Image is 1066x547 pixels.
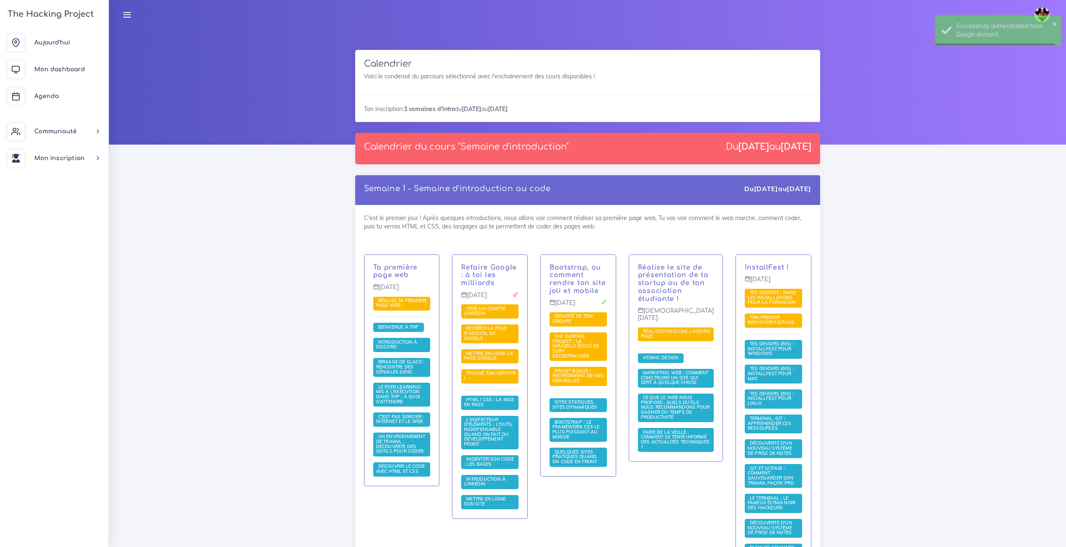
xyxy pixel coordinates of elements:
span: Mettre en ligne son site [464,496,506,507]
span: Cette ressource te donnera les bases pour comprendre LinkedIn, un puissant outil professionnel. [461,475,519,489]
span: L'intitulé du projet est simple, mais le projet sera plus dur qu'il n'y parait. [461,324,519,343]
a: Découvrir le code avec HTML et CSS [376,464,425,474]
span: Un environnement de travail : découverte des outils pour coder [376,433,426,454]
span: HTML / CSS : la mise en page [464,397,514,407]
span: Maintenant que tu sais faire des pages basiques, nous allons te montrer comment faire de la mise ... [461,396,519,410]
span: Nous allons te montrer une technique de prise de notes très efficace : Obsidian et le zettelkasten. [745,519,802,538]
p: Journée InstallFest - Git & Github [745,264,802,272]
span: Créé un compte LinkedIn [464,306,506,316]
p: Et voilà ! Nous te donnerons les astuces marketing pour bien savoir vendre un concept ou une idée... [638,264,714,303]
strong: [DATE] [754,184,778,193]
span: Il est temps de faire toutes les installations nécéssaire au bon déroulement de ta formation chez... [745,389,802,408]
a: Tes devoirs (bis) : Installfest pour Linux [748,391,794,407]
strong: [DATE] [488,105,508,113]
p: [DATE] [745,276,802,289]
p: C'est l'heure de ton premier véritable projet ! Tu vas recréer la très célèbre page d'accueil de ... [461,264,519,287]
strong: [DATE] [738,142,769,152]
strong: [DATE] [787,184,811,193]
a: Bootstrap, ou comment rendre ton site joli et mobile [550,264,606,295]
span: Dans ce projet, tu vas mettre en place un compte LinkedIn et le préparer pour ta future vie. [461,304,519,319]
a: Réalise le site de présentation de ta startup ou de ton association étudiante ! [638,264,709,303]
span: Tu vas devoir refaire la page d'accueil de The Surfing Project, une école de code décentralisée. ... [550,332,607,361]
span: Il est temps de faire toutes les installations nécéssaire au bon déroulement de ta formation chez... [745,365,802,384]
a: Découverte d'un nouveau système de prise de notes [748,520,794,536]
span: Communauté [34,128,77,135]
span: Nous allons voir la différence entre ces deux types de sites [550,398,607,412]
span: PROJET BONUS : recensement de vos merveilles [552,368,604,384]
span: Réalise ta première page web ! [376,298,427,308]
a: Tes devoirs (bis) : Installfest pour MAC [748,366,794,381]
a: Bienvenue à THP [376,324,421,330]
span: Nous allons te demander d'imaginer l'univers autour de ton groupe de travail. [550,312,607,327]
span: Brisage de glace : rencontre des géniales gens [376,359,425,374]
span: Mon inscription [34,155,85,161]
p: [DATE] [550,299,607,313]
span: Maintenant que tu sais coder, nous allons te montrer quelques site sympathiques pour se tenir au ... [638,428,714,452]
span: Nous allons t'expliquer comment appréhender ces puissants outils. [745,415,802,433]
a: Mettre en ligne la page Google [464,351,513,362]
a: Terminal, Git : appréhender ces ressources [748,416,791,431]
span: L'inspecteur d'éléments : l'outil indispensable quand on fait du développement front [464,417,513,447]
span: Nous verrons comment survivre avec notre pédagogie révolutionnaire [373,383,431,407]
a: InstallFest ! [745,264,789,271]
span: Mettre en ligne la page Google [464,350,513,361]
span: Nous allons te demander de trouver la personne qui va t'aider à faire la formation dans les meill... [461,369,519,384]
a: Refaire Google : à toi les milliards [461,264,517,287]
span: Tes devoirs (bis) : Installfest pour MAC [748,366,794,381]
span: Atomic Design [641,355,681,360]
span: Mon dashboard [34,66,85,73]
span: Aujourd'hui [34,39,70,46]
strong: [DATE] [781,142,811,152]
a: Ton premier repository GitHub [748,315,797,326]
a: Bootstrap : le framework CSS le plus puissant au monde [552,420,599,440]
a: Tes devoirs (bis) : Installfest pour Windows [748,341,794,357]
span: Sites statiques, sites dynamiques [552,399,599,410]
a: Réalisation d'une landing page [641,329,710,340]
span: Introduction à Discord [376,339,418,350]
span: Tu le vois dans tous les films : l'écran noir du terminal. Nous allons voir ce que c'est et comme... [745,494,802,513]
span: Salut à toi et bienvenue à The Hacking Project. Que tu sois avec nous pour 3 semaines, 12 semaine... [373,323,424,332]
a: Découverte d'un nouveau système de prise de notes [748,441,794,456]
strong: 3 semaines d'intro [404,105,455,113]
p: Après avoir vu comment faire ses première pages, nous allons te montrer Bootstrap, un puissant fr... [550,264,607,295]
span: Nous allons te montrer comment mettre en place WSL 2 sur ton ordinateur Windows 10. Ne le fait pa... [745,340,802,359]
a: Identité de ton groupe [552,314,593,324]
span: Indenter son code : les bases [464,456,514,467]
span: Agenda [34,93,59,99]
span: Maintenant que tu sais faire des belles pages, ce serait dommage de ne pas en faire profiter la t... [461,495,519,509]
a: Tes devoirs : faire les installations pour la formation [748,290,798,306]
span: Marketing web : comment construire un site qui sert à quelque chose [638,369,714,388]
a: Le terminal : le fameux écran noir des hackeurs [748,495,796,511]
a: PROJET BONUS : recensement de vos merveilles [552,368,604,384]
span: Ton premier repository GitHub [748,314,797,325]
span: Trouve ton mentor ! [464,370,516,381]
a: Le Peer learning mis à l'exécution dans THP : à quoi s'attendre [376,384,421,405]
a: Recréer la page d'accueil de Google [464,326,507,341]
span: Pour cette session, nous allons utiliser Discord, un puissant outil de gestion de communauté. Nou... [373,338,431,352]
button: × [1052,19,1057,28]
p: Calendrier du cours "Semaine d'introduction" [364,142,569,152]
span: Utilise tout ce que tu as vu jusqu'à présent pour faire profiter à la terre entière de ton super ... [461,349,519,363]
p: [DATE] [461,292,519,305]
span: HTML et CSS permettent de réaliser une page web. Nous allons te montrer les bases qui te permettr... [373,462,431,477]
span: Le terminal : le fameux écran noir des hackeurs [748,495,796,511]
a: Ce que le web nous propose : quels outils nous recommandons pour gagner du temps de productivité [641,395,710,420]
i: Corrections cette journée là [601,299,607,305]
a: Introduction à LinkedIn [464,477,506,487]
a: Réalise ta première page web ! [376,298,427,309]
span: Le projet de toute une semaine ! Tu vas réaliser la page de présentation d'une organisation de to... [638,327,714,342]
span: Le Peer learning mis à l'exécution dans THP : à quoi s'attendre [376,384,421,404]
a: Quelques sites pratiques quand on code en front [552,449,599,465]
a: Atomic Design [641,355,681,361]
span: Dans ce projet, nous te demanderons de coder ta première page web. Ce sera l'occasion d'appliquer... [373,297,431,311]
i: Projet à rendre ce jour-là [513,292,519,298]
a: L'inspecteur d'éléments : l'outil indispensable quand on fait du développement front [464,417,513,447]
a: Un environnement de travail : découverte des outils pour coder [376,434,426,454]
